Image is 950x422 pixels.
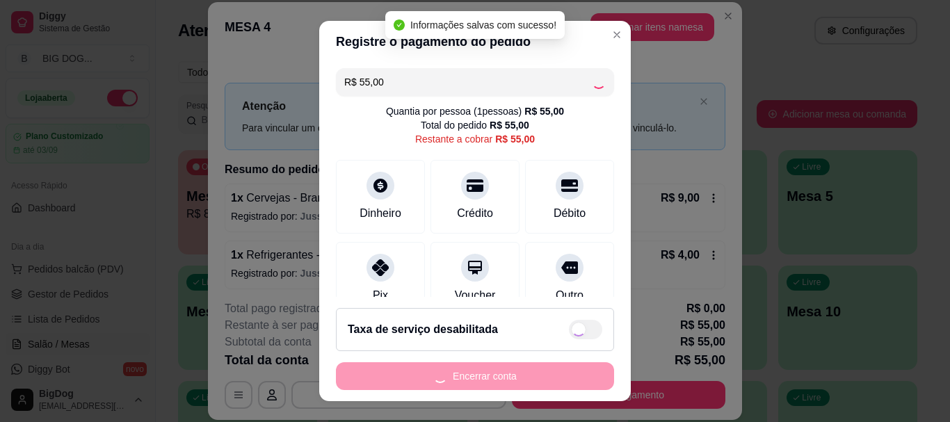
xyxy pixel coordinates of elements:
[556,287,583,304] div: Outro
[421,118,529,132] div: Total do pedido
[344,68,592,96] input: Ex.: hambúrguer de cordeiro
[554,205,586,222] div: Débito
[386,104,564,118] div: Quantia por pessoa ( 1 pessoas)
[319,21,631,63] header: Registre o pagamento do pedido
[415,132,535,146] div: Restante a cobrar
[524,104,564,118] div: R$ 55,00
[495,132,535,146] div: R$ 55,00
[592,75,606,89] div: Loading
[457,205,493,222] div: Crédito
[373,287,388,304] div: Pix
[455,287,496,304] div: Voucher
[394,19,405,31] span: check-circle
[410,19,556,31] span: Informações salvas com sucesso!
[606,24,628,46] button: Close
[360,205,401,222] div: Dinheiro
[348,321,498,338] h2: Taxa de serviço desabilitada
[490,118,529,132] div: R$ 55,00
